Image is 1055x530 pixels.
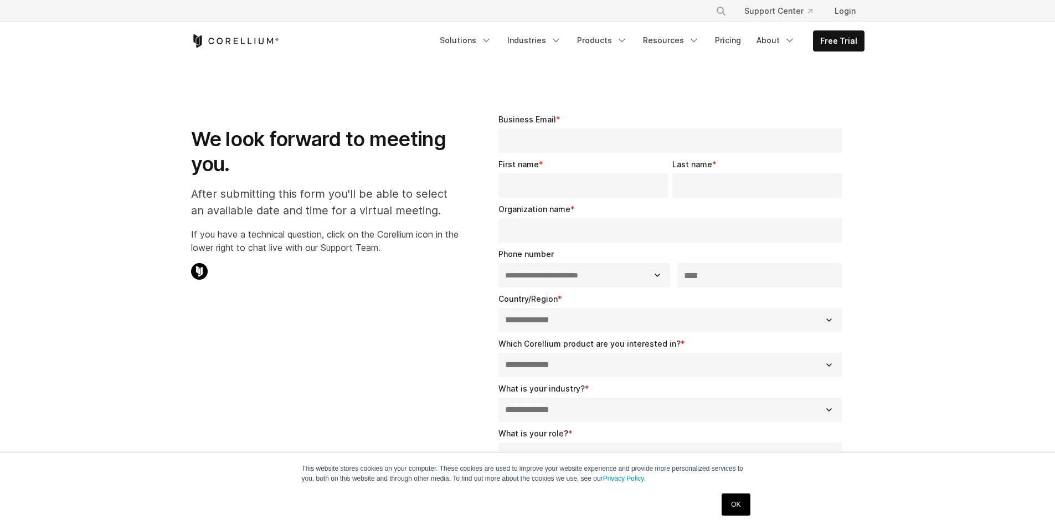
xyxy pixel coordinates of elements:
a: Industries [501,30,568,50]
a: Login [826,1,864,21]
p: This website stores cookies on your computer. These cookies are used to improve your website expe... [302,464,754,483]
a: OK [722,493,750,516]
span: What is your industry? [498,384,585,393]
span: Country/Region [498,294,558,303]
a: Pricing [708,30,748,50]
a: Resources [636,30,706,50]
img: Corellium Chat Icon [191,263,208,280]
a: Products [570,30,634,50]
span: Last name [672,159,712,169]
span: Phone number [498,249,554,259]
span: Organization name [498,204,570,214]
a: Free Trial [814,31,864,51]
span: Business Email [498,115,556,124]
span: First name [498,159,539,169]
button: Search [711,1,731,21]
p: After submitting this form you'll be able to select an available date and time for a virtual meet... [191,186,459,219]
a: About [750,30,802,50]
span: What is your role? [498,429,568,438]
a: Corellium Home [191,34,279,48]
div: Navigation Menu [702,1,864,21]
h1: We look forward to meeting you. [191,127,459,177]
p: If you have a technical question, click on the Corellium icon in the lower right to chat live wit... [191,228,459,254]
span: Which Corellium product are you interested in? [498,339,681,348]
a: Solutions [433,30,498,50]
div: Navigation Menu [433,30,864,52]
a: Support Center [735,1,821,21]
a: Privacy Policy. [603,475,646,482]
